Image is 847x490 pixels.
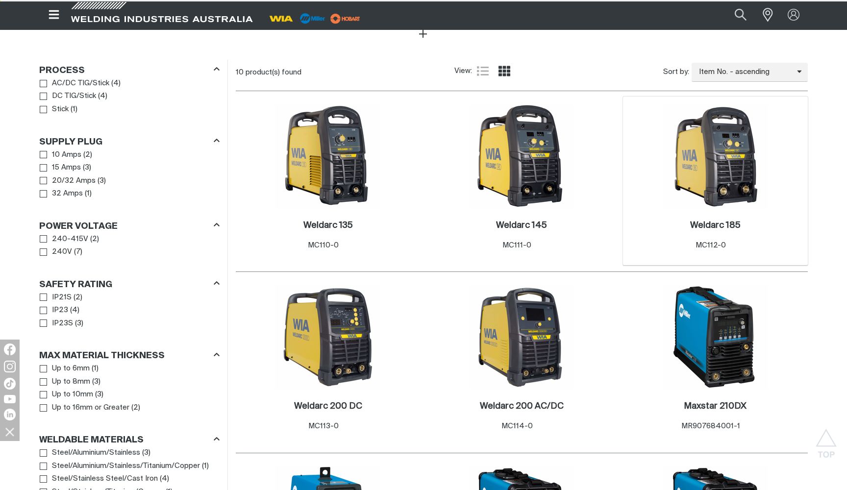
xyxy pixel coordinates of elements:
div: Max Material Thickness [39,349,220,362]
span: ( 1 ) [71,104,77,115]
a: Weldarc 185 [690,220,741,231]
span: ( 1 ) [92,363,99,374]
img: hide socials [1,423,18,440]
span: ( 1 ) [202,461,209,472]
img: Facebook [4,343,16,355]
a: 10 Amps [40,148,81,162]
button: Search products [724,4,757,26]
a: Up to 8mm [40,375,90,389]
a: AC/DC TIG/Stick [40,77,109,90]
section: Product list controls [236,60,808,85]
button: Scroll to top [815,429,837,451]
h3: Process [39,65,85,76]
ul: Power Voltage [40,233,219,259]
a: 20/32 Amps [40,174,96,188]
a: miller [327,15,363,22]
span: Steel/Stainless Steel/Cast Iron [52,473,158,485]
a: List view [477,65,489,77]
a: Up to 10mm [40,388,93,401]
span: ( 3 ) [95,389,103,400]
img: Weldarc 145 [469,104,574,209]
a: Weldarc 135 [303,220,353,231]
span: ( 4 ) [160,473,169,485]
span: ( 4 ) [98,91,107,102]
a: Weldarc 200 AC/DC [480,401,564,412]
span: 15 Amps [52,162,81,173]
span: ( 7 ) [74,246,82,258]
h3: Safety Rating [39,279,112,291]
span: Up to 6mm [52,363,90,374]
ul: Supply Plug [40,148,219,200]
div: Supply Plug [39,135,220,148]
div: Power Voltage [39,219,220,232]
span: Steel/Aluminium/Stainless [52,447,140,459]
a: IP23 [40,304,68,317]
div: Process [39,63,220,76]
span: ( 1 ) [85,188,92,199]
a: Up to 6mm [40,362,90,375]
span: IP23 [52,305,68,316]
a: Steel/Aluminium/Stainless/Titanium/Copper [40,460,200,473]
img: LinkedIn [4,409,16,420]
div: Safety Rating [39,277,220,291]
div: 10 [236,68,454,77]
span: Steel/Aluminium/Stainless/Titanium/Copper [52,461,200,472]
a: 240-415V [40,233,88,246]
h2: Weldarc 200 AC/DC [480,402,564,411]
a: 15 Amps [40,161,81,174]
span: ( 3 ) [83,162,91,173]
a: Maxstar 210DX [684,401,747,412]
span: Item No. - ascending [692,67,797,78]
ul: Safety Rating [40,291,219,330]
img: Weldarc 200 AC/DC [469,285,574,390]
span: 240V [52,246,72,258]
img: Weldarc 135 [275,104,380,209]
h3: Weldable Materials [39,435,144,446]
span: Up to 8mm [52,376,90,388]
span: 20/32 Amps [52,175,96,187]
span: ( 3 ) [75,318,83,329]
span: ( 3 ) [98,175,106,187]
span: ( 3 ) [92,376,100,388]
img: Instagram [4,361,16,372]
span: product(s) found [246,69,301,76]
span: ( 3 ) [142,447,150,459]
span: Sort by: [663,67,689,78]
span: 240-415V [52,234,88,245]
span: MC110-0 [308,242,339,249]
h2: Weldarc 185 [690,221,741,230]
span: MC113-0 [308,422,339,430]
h3: Supply Plug [39,137,102,148]
a: Up to 16mm or Greater [40,401,129,415]
span: ( 2 ) [131,402,140,414]
a: 32 Amps [40,187,83,200]
a: IP23S [40,317,73,330]
a: Steel/Stainless Steel/Cast Iron [40,472,158,486]
h2: Weldarc 135 [303,221,353,230]
span: MC111-0 [502,242,531,249]
span: MC112-0 [696,242,726,249]
h2: Weldarc 145 [496,221,547,230]
a: Steel/Aluminium/Stainless [40,446,140,460]
span: AC/DC TIG/Stick [52,78,109,89]
a: 240V [40,245,72,259]
input: Product name or item number... [712,4,757,26]
img: Maxstar 210DX [663,285,768,390]
span: IP23S [52,318,73,329]
h2: Weldarc 200 DC [294,402,362,411]
span: 10 Amps [52,149,81,161]
h2: Maxstar 210DX [684,402,747,411]
img: TikTok [4,378,16,390]
span: ( 4 ) [111,78,121,89]
a: IP21S [40,291,72,304]
a: Stick [40,103,69,116]
img: miller [327,11,363,26]
span: ( 2 ) [83,149,92,161]
span: Up to 16mm or Greater [52,402,129,414]
span: View: [454,66,472,77]
span: Stick [52,104,69,115]
img: Weldarc 185 [663,104,768,209]
span: ( 4 ) [70,305,79,316]
ul: Process [40,77,219,116]
span: IP21S [52,292,72,303]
